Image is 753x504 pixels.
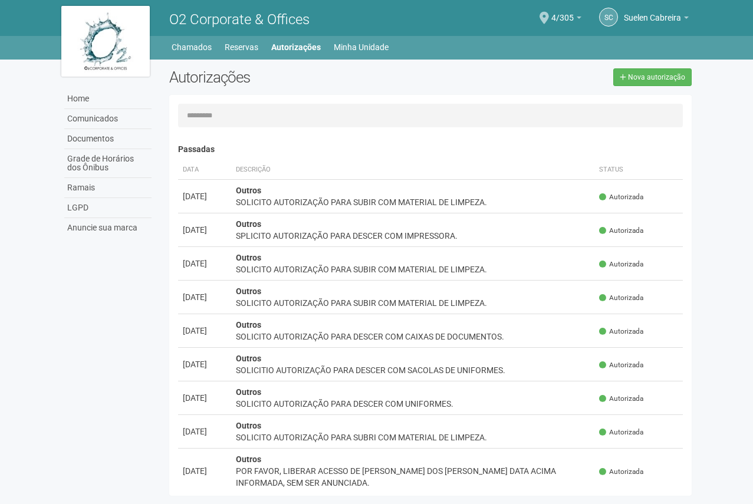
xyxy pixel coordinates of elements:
[61,6,150,77] img: logo.jpg
[178,160,231,180] th: Data
[599,467,643,477] span: Autorizada
[236,253,261,262] strong: Outros
[236,186,261,195] strong: Outros
[599,293,643,303] span: Autorizada
[599,192,643,202] span: Autorizada
[236,421,261,430] strong: Outros
[169,11,310,28] span: O2 Corporate & Offices
[231,160,595,180] th: Descrição
[236,387,261,397] strong: Outros
[599,259,643,269] span: Autorizada
[236,286,261,296] strong: Outros
[64,198,152,218] a: LGPD
[624,2,681,22] span: Suelen Cabreira
[599,427,643,437] span: Autorizada
[236,364,590,376] div: SOLICITIO AUTORIZAÇÃO PARA DESCER COM SACOLAS DE UNIFORMES.
[183,392,226,404] div: [DATE]
[236,297,590,309] div: SOLICITO AUTORIZAÇÃO PARA SUBIR COM MATERIAL DE LIMPEZA.
[236,230,590,242] div: SPLICITO AUTORIZAÇÃO PARA DESCER COM IMPRESSORA.
[613,68,692,86] a: Nova autorização
[183,358,226,370] div: [DATE]
[172,39,212,55] a: Chamados
[236,454,261,464] strong: Outros
[551,2,574,22] span: 4/305
[64,129,152,149] a: Documentos
[271,39,321,55] a: Autorizações
[628,73,685,81] span: Nova autorização
[64,89,152,109] a: Home
[236,219,261,229] strong: Outros
[183,224,226,236] div: [DATE]
[183,291,226,303] div: [DATE]
[236,398,590,410] div: SOLICITO AUTORIZAÇÃO PARA DESCER COM UNIFORMES.
[236,331,590,342] div: SOLICITO AUTORIZAÇÃO PARA DESCER COM CAIXAS DE DOCUMENTOS.
[183,426,226,437] div: [DATE]
[551,15,581,24] a: 4/305
[64,218,152,238] a: Anuncie sua marca
[594,160,683,180] th: Status
[183,325,226,337] div: [DATE]
[236,196,590,208] div: SOLICITO AUTORIZAÇÃO PARA SUBIR COM MATERIAL DE LIMPEZA.
[178,145,683,154] h4: Passadas
[169,68,422,86] h2: Autorizações
[236,431,590,443] div: SOLICITO AUTORIZAÇÃO PARA SUBRI COM MATERIAL DE LIMPEZA.
[64,109,152,129] a: Comunicados
[599,226,643,236] span: Autorizada
[334,39,389,55] a: Minha Unidade
[599,394,643,404] span: Autorizada
[64,178,152,198] a: Ramais
[599,8,618,27] a: SC
[183,465,226,477] div: [DATE]
[64,149,152,178] a: Grade de Horários dos Ônibus
[183,258,226,269] div: [DATE]
[183,190,226,202] div: [DATE]
[624,15,689,24] a: Suelen Cabreira
[236,320,261,330] strong: Outros
[225,39,258,55] a: Reservas
[236,465,590,489] div: POR FAVOR, LIBERAR ACESSO DE [PERSON_NAME] DOS [PERSON_NAME] DATA ACIMA INFORMADA, SEM SER ANUNCI...
[599,360,643,370] span: Autorizada
[599,327,643,337] span: Autorizada
[236,263,590,275] div: SOLICITO AUTORIZAÇÃO PARA SUBIR COM MATERIAL DE LIMPEZA.
[236,354,261,363] strong: Outros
